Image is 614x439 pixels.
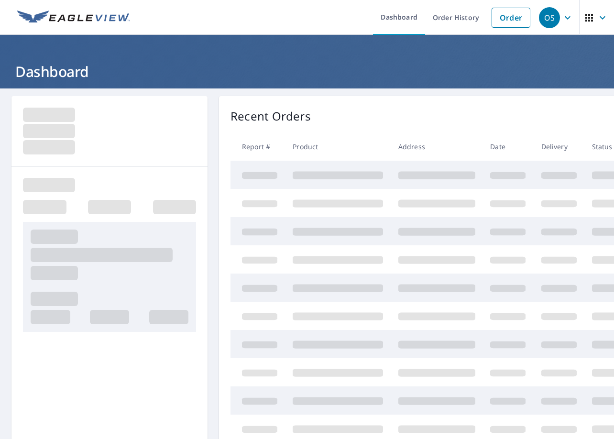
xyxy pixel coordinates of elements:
[539,7,560,28] div: OS
[391,132,483,161] th: Address
[17,11,130,25] img: EV Logo
[482,132,533,161] th: Date
[230,132,285,161] th: Report #
[11,62,603,81] h1: Dashboard
[492,8,530,28] a: Order
[230,108,311,125] p: Recent Orders
[285,132,391,161] th: Product
[534,132,584,161] th: Delivery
